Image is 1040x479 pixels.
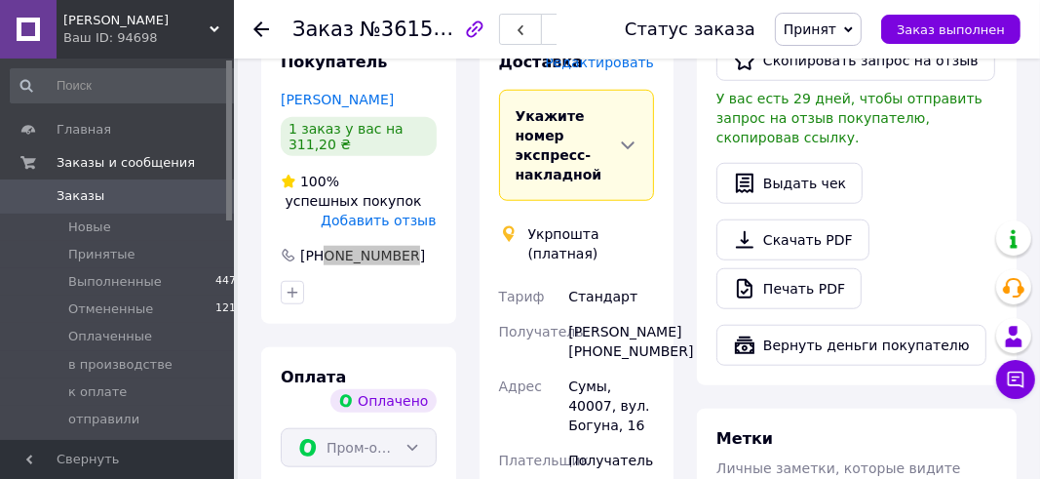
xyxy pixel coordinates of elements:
[215,300,243,318] span: 1219
[10,68,245,103] input: Поиск
[68,411,139,428] span: отправили
[516,108,602,182] span: Укажите номер экспресс-накладной
[625,20,755,39] div: Статус заказа
[321,213,436,228] span: Добавить отзыв
[292,18,354,41] span: Заказ
[68,219,111,236] span: Новые
[716,163,863,204] button: Выдать чек
[564,369,658,443] div: Сумы, 40007, вул. Богуна, 16
[68,246,135,263] span: Принятые
[564,443,658,478] div: Получатель
[784,21,836,37] span: Принят
[330,389,436,413] div: Оплачено
[300,174,339,189] span: 100%
[360,17,498,41] span: №361539127
[68,328,152,345] span: Оплаченные
[716,268,862,309] a: Печать PDF
[63,12,210,29] span: ЕLF Рамка
[716,220,869,260] a: Скачать PDF
[68,273,162,291] span: Выполненные
[253,20,269,39] div: Вернуться назад
[499,324,584,339] span: Получатель
[57,187,104,205] span: Заказы
[68,300,153,318] span: Отмененные
[716,91,982,145] span: У вас есть 29 дней, чтобы отправить запрос на отзыв покупателю, скопировав ссылку.
[881,15,1021,44] button: Заказ выполнен
[281,368,346,386] span: Оплата
[281,117,437,156] div: 1 заказ у вас на 311,20 ₴
[63,29,234,47] div: Ваш ID: 94698
[68,356,173,374] span: в производстве
[281,172,437,211] div: успешных покупок
[996,360,1035,399] button: Чат с покупателем
[716,429,773,448] span: Метки
[716,325,986,366] button: Вернуть деньги покупателю
[523,224,660,263] div: Укрпошта (платная)
[564,279,658,314] div: Стандарт
[499,53,584,71] span: Доставка
[499,379,542,394] span: Адрес
[68,383,127,401] span: к оплате
[499,453,590,468] span: Плательщик
[281,53,387,71] span: Покупатель
[564,314,658,369] div: [PERSON_NAME] [PHONE_NUMBER]
[57,154,195,172] span: Заказы и сообщения
[298,246,427,265] div: [PHONE_NUMBER]
[545,55,654,70] span: Редактировать
[57,121,111,139] span: Главная
[716,40,995,81] button: Скопировать запрос на отзыв
[215,273,243,291] span: 4473
[281,92,394,107] a: [PERSON_NAME]
[499,289,545,304] span: Тариф
[897,22,1005,37] span: Заказ выполнен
